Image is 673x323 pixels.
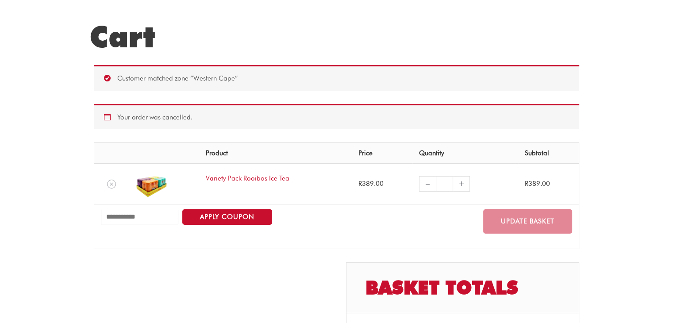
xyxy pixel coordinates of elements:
input: Product quantity [436,176,453,192]
span: R [358,180,362,188]
div: Customer matched zone “Western Cape” [94,65,579,91]
th: Subtotal [518,143,579,163]
span: R [525,180,528,188]
a: + [453,176,470,192]
th: Quantity [412,143,518,163]
div: Your order was cancelled. [94,104,579,130]
th: Price [352,143,412,163]
img: Variety Pack Rooibos Ice Tea [136,169,167,200]
a: Remove Variety Pack Rooibos Ice Tea from cart [107,180,116,188]
bdi: 389.00 [525,180,550,188]
h2: Basket totals [346,263,579,313]
h1: Cart [89,19,584,54]
button: Update basket [483,209,572,234]
a: Variety Pack Rooibos Ice Tea [206,174,289,182]
button: Apply coupon [182,209,272,225]
bdi: 389.00 [358,180,384,188]
th: Product [199,143,352,163]
a: – [419,176,436,192]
